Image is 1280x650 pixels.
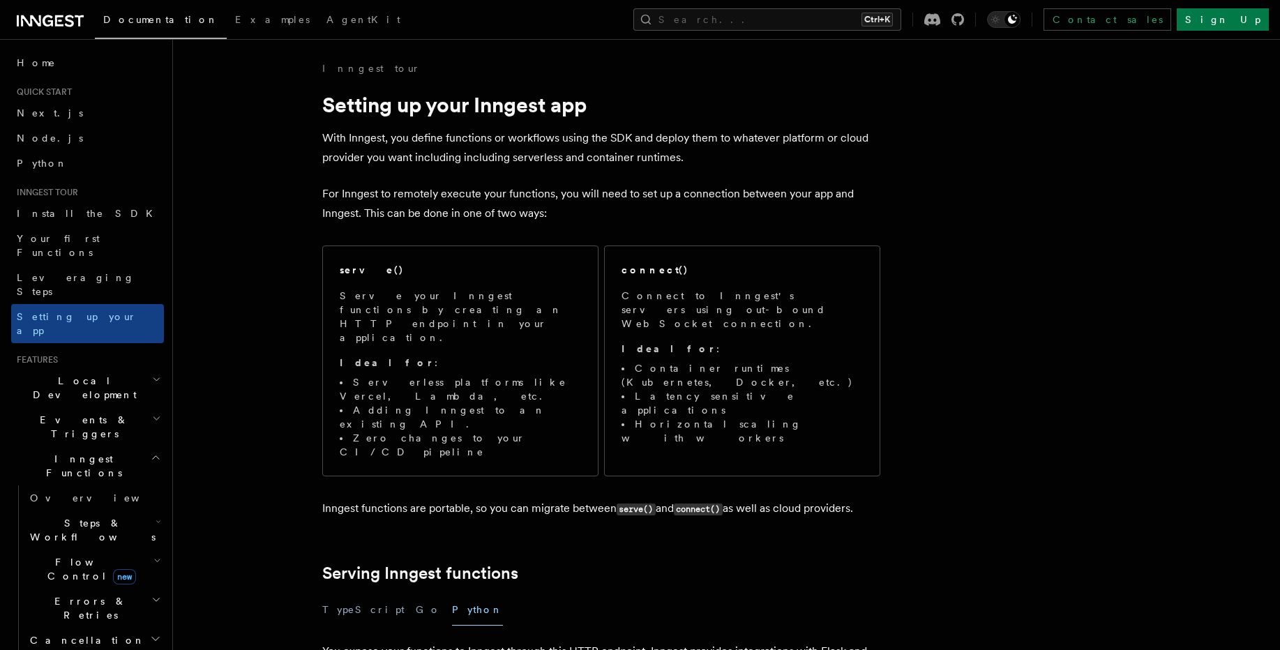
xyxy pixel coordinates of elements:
span: Inngest tour [11,187,78,198]
button: Local Development [11,368,164,407]
span: Steps & Workflows [24,516,156,544]
button: Steps & Workflows [24,511,164,550]
span: Inngest Functions [11,452,151,480]
span: Documentation [103,14,218,25]
li: Container runtimes (Kubernetes, Docker, etc.) [622,361,863,389]
button: Errors & Retries [24,589,164,628]
span: Quick start [11,86,72,98]
li: Serverless platforms like Vercel, Lambda, etc. [340,375,581,403]
button: Toggle dark mode [987,11,1021,28]
span: AgentKit [326,14,400,25]
a: Python [11,151,164,176]
h2: connect() [622,263,688,277]
span: Home [17,56,56,70]
a: Your first Functions [11,226,164,265]
a: AgentKit [318,4,409,38]
button: Python [452,594,503,626]
span: Errors & Retries [24,594,151,622]
a: Leveraging Steps [11,265,164,304]
a: Inngest tour [322,61,420,75]
a: Setting up your app [11,304,164,343]
a: Home [11,50,164,75]
span: Setting up your app [17,311,137,336]
li: Zero changes to your CI/CD pipeline [340,431,581,459]
a: Examples [227,4,318,38]
p: : [622,342,863,356]
p: For Inngest to remotely execute your functions, you will need to set up a connection between your... [322,184,880,223]
span: Next.js [17,107,83,119]
span: Local Development [11,374,152,402]
code: serve() [617,504,656,515]
strong: Ideal for [340,357,435,368]
p: Connect to Inngest's servers using out-bound WebSocket connection. [622,289,863,331]
span: new [113,569,136,584]
p: Inngest functions are portable, so you can migrate between and as well as cloud providers. [322,499,880,519]
button: Events & Triggers [11,407,164,446]
a: Install the SDK [11,201,164,226]
span: Install the SDK [17,208,161,219]
a: connect()Connect to Inngest's servers using out-bound WebSocket connection.Ideal for:Container ru... [604,245,880,476]
h2: serve() [340,263,404,277]
a: Documentation [95,4,227,39]
a: Node.js [11,126,164,151]
button: Go [416,594,441,626]
button: Search...Ctrl+K [633,8,901,31]
a: Sign Up [1177,8,1269,31]
span: Examples [235,14,310,25]
li: Latency sensitive applications [622,389,863,417]
span: Python [17,158,68,169]
button: TypeScript [322,594,405,626]
span: Flow Control [24,555,153,583]
a: Serving Inngest functions [322,564,518,583]
span: Events & Triggers [11,413,152,441]
p: Serve your Inngest functions by creating an HTTP endpoint in your application. [340,289,581,345]
a: Overview [24,485,164,511]
kbd: Ctrl+K [861,13,893,27]
li: Horizontal scaling with workers [622,417,863,445]
li: Adding Inngest to an existing API. [340,403,581,431]
span: Cancellation [24,633,145,647]
a: serve()Serve your Inngest functions by creating an HTTP endpoint in your application.Ideal for:Se... [322,245,598,476]
a: Next.js [11,100,164,126]
span: Node.js [17,133,83,144]
a: Contact sales [1044,8,1171,31]
span: Leveraging Steps [17,272,135,297]
button: Flow Controlnew [24,550,164,589]
span: Your first Functions [17,233,100,258]
code: connect() [674,504,723,515]
h1: Setting up your Inngest app [322,92,880,117]
span: Overview [30,492,174,504]
strong: Ideal for [622,343,716,354]
p: : [340,356,581,370]
span: Features [11,354,58,365]
p: With Inngest, you define functions or workflows using the SDK and deploy them to whatever platfor... [322,128,880,167]
button: Inngest Functions [11,446,164,485]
